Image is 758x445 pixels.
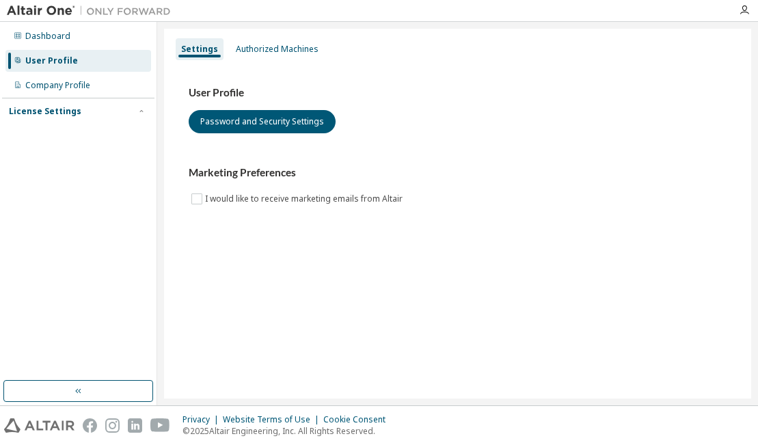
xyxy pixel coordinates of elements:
[189,110,336,133] button: Password and Security Settings
[4,418,75,433] img: altair_logo.svg
[205,191,405,207] label: I would like to receive marketing emails from Altair
[223,414,323,425] div: Website Terms of Use
[150,418,170,433] img: youtube.svg
[181,44,218,55] div: Settings
[189,86,727,100] h3: User Profile
[189,166,727,180] h3: Marketing Preferences
[7,4,178,18] img: Altair One
[25,55,78,66] div: User Profile
[9,106,81,117] div: License Settings
[105,418,120,433] img: instagram.svg
[182,425,394,437] p: © 2025 Altair Engineering, Inc. All Rights Reserved.
[25,31,70,42] div: Dashboard
[323,414,394,425] div: Cookie Consent
[236,44,319,55] div: Authorized Machines
[128,418,142,433] img: linkedin.svg
[182,414,223,425] div: Privacy
[83,418,97,433] img: facebook.svg
[25,80,90,91] div: Company Profile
